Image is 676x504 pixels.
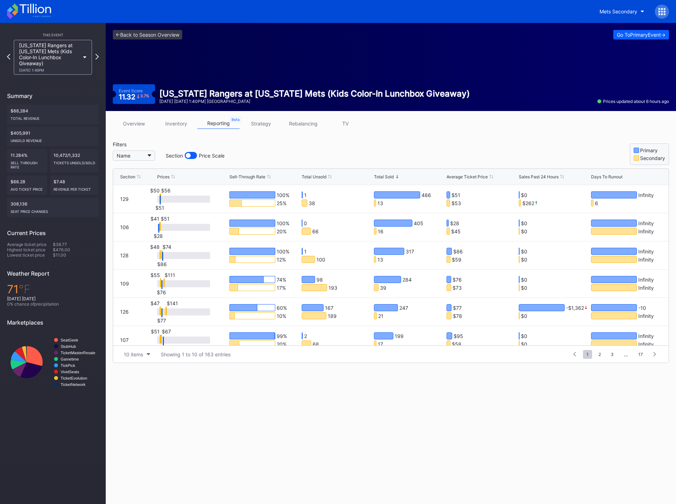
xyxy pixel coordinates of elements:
div: Infinity [638,341,654,347]
div: Total Sold [374,174,394,179]
div: $73 [453,284,462,291]
div: 66 [312,228,319,234]
a: inventory [155,118,197,129]
div: 106 [120,224,129,230]
div: seat price changes [11,207,95,214]
div: 20 % [277,341,287,347]
div: $78 [453,313,462,319]
div: Sales Past 24 Hours [519,174,559,179]
div: 99 % [277,333,287,339]
span: 1 [583,350,592,359]
div: $28 [450,220,459,226]
div: Marketplaces [7,319,99,326]
div: 109 [120,281,129,287]
div: Infinity [638,192,654,198]
text: Gametime [61,357,79,361]
div: 129 [120,196,129,202]
div: 1 [304,248,307,254]
div: 100 % [277,220,289,226]
button: Name [113,150,155,161]
div: Event Score [119,88,143,93]
div: $0 [521,284,527,291]
div: 12 % [277,256,286,263]
div: $476.00 [53,247,99,252]
div: 17 [378,341,383,347]
div: Section Price Scale [166,152,225,159]
div: Prices updated about 6 hours ago [597,99,669,104]
text: VividSeats [61,370,79,374]
div: $76 [153,289,170,295]
text: TickPick [61,363,75,368]
div: Summary [7,92,99,99]
div: $56 [161,188,171,193]
div: This Event [7,33,99,37]
div: Total Unsold [302,174,326,179]
div: Lowest ticket price [7,252,53,258]
div: Section [120,174,135,179]
div: $74 [162,244,171,250]
div: 284 [402,276,412,283]
div: -$1,362 [566,305,584,311]
div: $51 [151,328,160,334]
div: 13 [377,256,383,263]
svg: Chart title [7,331,99,393]
div: 486 [422,192,431,198]
div: $0 [521,256,527,263]
div: 68 [313,341,319,347]
div: ... [619,351,633,357]
div: 74 % [277,276,286,283]
div: Sell Through Rate [11,158,44,169]
div: $0 [521,341,527,347]
div: $88,284 [7,105,99,124]
div: 39 [380,284,386,291]
div: Total Revenue [11,113,95,121]
div: [DATE] [DATE] [7,296,99,301]
div: Infinity [638,276,654,283]
span: 2 [595,350,604,359]
div: 25 % [277,200,287,206]
div: 317 [406,248,414,254]
div: Secondary [640,155,665,161]
div: 0 % chance of precipitation [7,301,99,307]
div: Prices [157,174,170,179]
div: $55 [150,272,160,278]
div: $47 [150,300,160,306]
div: Weather Report [7,270,99,277]
div: 17 % [277,284,286,291]
div: 193 [328,284,337,291]
div: 405 [414,220,423,226]
div: 20 % [277,228,287,234]
div: [US_STATE] Rangers at [US_STATE] Mets (Kids Color-In Lunchbox Giveaway) [19,42,80,72]
div: $86 [153,261,171,267]
div: Infinity [638,228,654,234]
div: $45 [451,228,461,234]
div: $0 [521,333,527,339]
div: 3.7 % [140,94,149,98]
div: Infinity [638,333,654,339]
a: overview [113,118,155,129]
div: Go To Primary Event -> [617,32,665,38]
div: $67 [162,328,171,334]
div: $0 [521,313,527,319]
div: 11.32 [119,93,149,100]
button: Go ToPrimaryEvent-> [613,30,669,39]
div: $76 [453,276,462,283]
div: $7.48 [50,176,99,195]
div: $86 [453,248,463,254]
div: 189 [328,313,337,319]
div: Tickets Unsold/Sold [54,158,95,165]
div: $50 [150,188,160,193]
div: 308,136 [7,198,99,217]
div: 247 [399,305,408,311]
div: 10 % [277,313,286,319]
div: 107 [120,337,129,343]
div: 100 % [277,192,289,198]
div: $51 [161,216,170,222]
div: 11.284% [7,149,47,173]
a: strategy [240,118,282,129]
div: 10 items [124,351,143,357]
div: [DATE] [DATE] 1:40PM | [GEOGRAPHIC_DATA] [159,99,470,104]
div: $77 [453,305,462,311]
div: Highest ticket price [7,247,53,252]
div: 10,472/1,332 [50,149,99,173]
